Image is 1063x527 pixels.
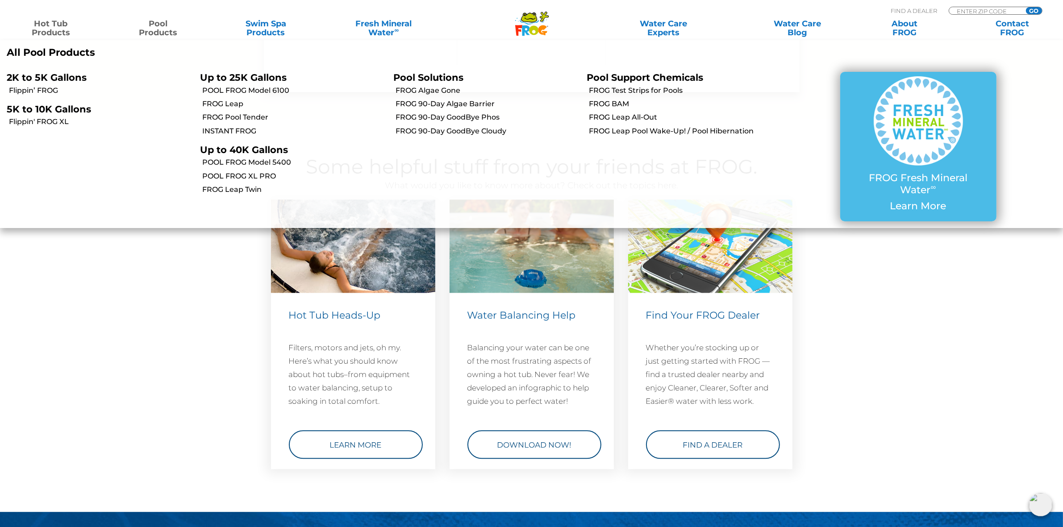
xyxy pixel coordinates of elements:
input: GO [1026,7,1042,14]
a: Swim SpaProducts [224,19,308,37]
a: FROG Leap Pool Wake-Up! / Pool Hibernation [589,126,773,136]
a: All Pool Products [7,47,525,58]
img: openIcon [1029,493,1052,516]
a: Water CareExperts [596,19,731,37]
p: Whether you’re stocking up or just getting started with FROG — find a trusted dealer nearby and e... [646,341,775,408]
p: 5K to 10K Gallons [7,104,187,115]
a: ContactFROG [971,19,1054,37]
a: Water CareBlog [755,19,839,37]
a: Find a Dealer [646,430,780,459]
a: FROG Leap Twin [202,185,387,195]
a: Flippin’ FROG [9,86,193,95]
img: hot-tub-featured-image-1 [450,199,614,293]
a: FROG Leap All-Out [589,112,773,122]
a: FROG Fresh Mineral Water∞ Learn More [858,76,979,216]
a: POOL FROG Model 5400 [202,158,387,167]
a: POOL FROG XL PRO [202,171,387,181]
a: Flippin' FROG XL [9,117,193,127]
a: FROG BAM [589,99,773,109]
a: Pool Solutions [393,72,463,83]
sup: ∞ [931,183,936,191]
a: Download Now! [467,430,601,459]
a: Learn More [289,430,423,459]
img: hot-tub-relaxing [271,199,435,293]
span: Hot Tub Heads-Up [289,309,381,321]
p: Find A Dealer [891,7,937,15]
p: Up to 25K Gallons [200,72,380,83]
a: FROG Test Strips for Pools [589,86,773,95]
a: FROG Algae Gone [396,86,580,95]
a: PoolProducts [117,19,200,37]
p: Balancing your water can be one of the most frustrating aspects of owning a hot tub. Never fear! ... [467,341,596,408]
a: Fresh MineralWater∞ [331,19,436,37]
a: POOL FROG Model 6100 [202,86,387,95]
input: Zip Code Form [956,7,1016,15]
a: FROG Pool Tender [202,112,387,122]
span: Water Balancing Help [467,309,576,321]
a: Hot TubProducts [9,19,92,37]
a: FROG Leap [202,99,387,109]
a: FROG 90-Day Algae Barrier [396,99,580,109]
p: Pool Support Chemicals [587,72,767,83]
a: AboutFROG [863,19,946,37]
p: Learn More [858,200,979,212]
a: INSTANT FROG [202,126,387,136]
a: FROG 90-Day GoodBye Phos [396,112,580,122]
span: Find Your FROG Dealer [646,309,760,321]
sup: ∞ [395,26,399,33]
img: Find a Dealer Image (546 x 310 px) [628,199,792,293]
p: Up to 40K Gallons [200,144,380,155]
p: 2K to 5K Gallons [7,72,187,83]
p: FROG Fresh Mineral Water [858,172,979,196]
a: FROG 90-Day GoodBye Cloudy [396,126,580,136]
p: Filters, motors and jets, oh my. Here’s what you should know about hot tubs–from equipment to wat... [289,341,417,408]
